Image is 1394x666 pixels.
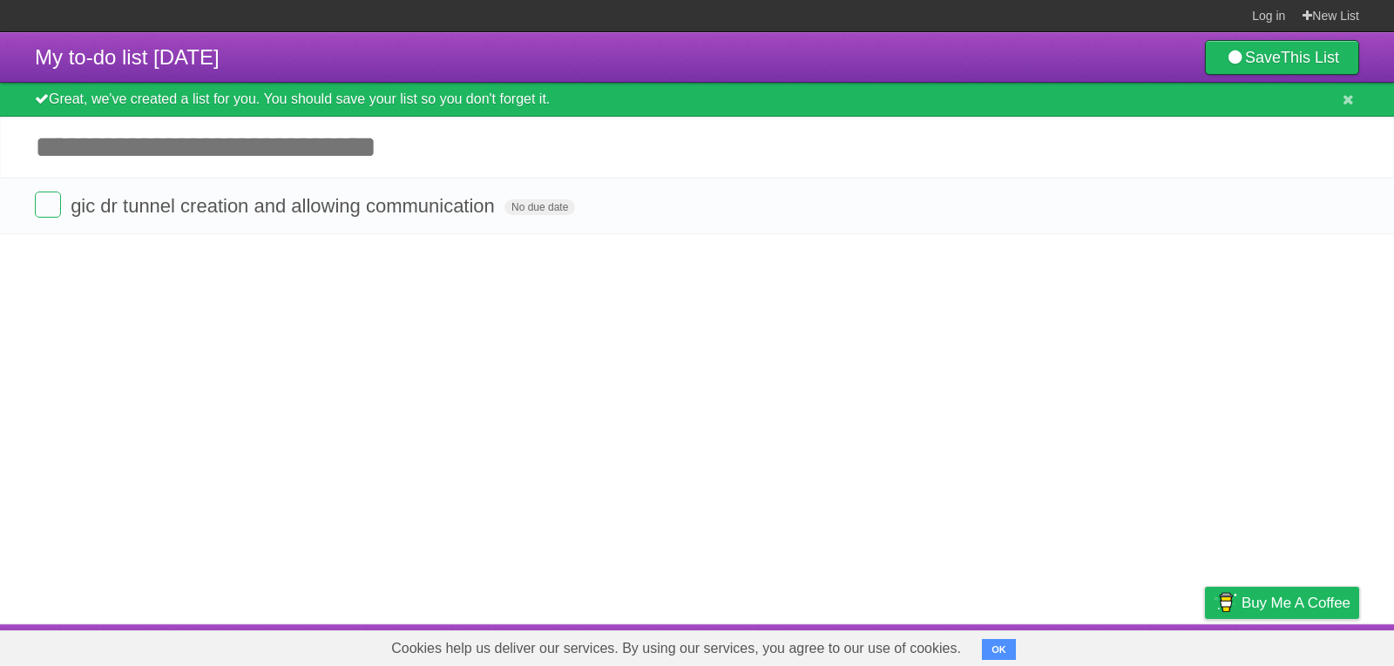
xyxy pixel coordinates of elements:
[1205,587,1359,619] a: Buy me a coffee
[374,631,978,666] span: Cookies help us deliver our services. By using our services, you agree to our use of cookies.
[973,629,1010,662] a: About
[35,192,61,218] label: Done
[1214,588,1237,617] img: Buy me a coffee
[71,195,499,217] span: gic dr tunnel creation and allowing communication
[1182,629,1228,662] a: Privacy
[35,45,220,69] span: My to-do list [DATE]
[1031,629,1101,662] a: Developers
[1205,40,1359,75] a: SaveThis List
[982,639,1016,660] button: OK
[1281,49,1339,66] b: This List
[504,199,575,215] span: No due date
[1249,629,1359,662] a: Suggest a feature
[1123,629,1161,662] a: Terms
[1242,588,1350,618] span: Buy me a coffee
